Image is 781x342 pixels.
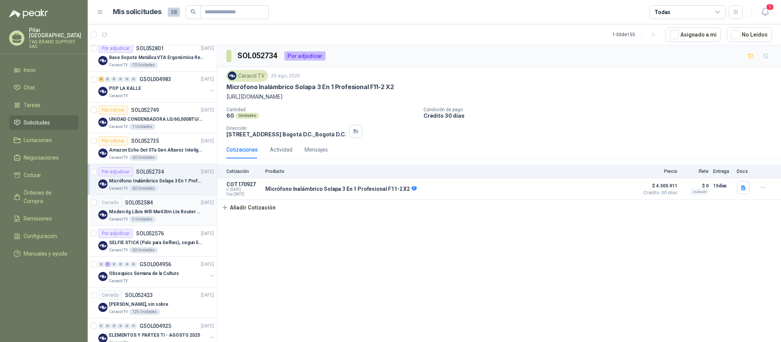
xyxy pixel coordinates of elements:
[201,45,214,52] p: [DATE]
[271,72,300,80] p: 20 ago, 2025
[226,187,261,192] span: C: [DATE]
[98,75,215,99] a: 6 0 0 0 0 0 GSOL004983[DATE] Company LogoPOP LA KALLECaracol TV
[98,56,107,65] img: Company Logo
[613,29,659,41] div: 1 - 50 de 155
[24,136,52,144] span: Licitaciones
[201,137,214,145] p: [DATE]
[98,44,133,53] div: Por adjudicar
[98,77,104,82] div: 6
[109,54,204,61] p: Base Sopote Metálica VTA Ergonómica Retráctil para Portátil
[226,169,261,174] p: Cotización
[201,230,214,237] p: [DATE]
[124,77,130,82] div: 0
[24,249,67,258] span: Manuales y ayuda
[88,102,217,133] a: Por cotizarSOL052749[DATE] Company LogoUNIDAD CONDENSADORA LG/60,000BTU/220V/R410A: ICaracol TV1 ...
[237,50,278,62] h3: SOL052734
[131,77,136,82] div: 0
[109,278,128,284] p: Caracol TV
[109,332,200,339] p: ELEMENTOS Y PARTES TI - AGOSTO 2025
[9,150,79,165] a: Negociaciones
[201,323,214,330] p: [DATE]
[201,199,214,206] p: [DATE]
[118,77,123,82] div: 0
[9,98,79,112] a: Tareas
[98,179,107,189] img: Company Logo
[9,63,79,77] a: Inicio
[109,270,178,277] p: Obsequios Semana de la Cultura
[113,6,162,18] h1: Mis solicitudes
[682,169,709,174] p: Flete
[226,192,261,197] span: Exp: [DATE]
[105,262,111,267] div: 9
[265,186,417,193] p: Micrófono Inalámbrico Solapa 3 En 1 Profesional F11-2 X2
[226,112,234,119] p: 60
[140,323,171,329] p: GSOL004925
[109,116,204,123] p: UNIDAD CONDENSADORA LG/60,000BTU/220V/R410A: I
[98,198,122,207] div: Cerrado
[98,272,107,281] img: Company Logo
[109,62,128,68] p: Caracol TV
[24,153,59,162] span: Negociaciones
[88,41,217,72] a: Por adjudicarSOL052801[DATE] Company LogoBase Sopote Metálica VTA Ergonómica Retráctil para Portá...
[226,83,394,91] p: Micrófono Inalámbrico Solapa 3 En 1 Profesional F11-2 X2
[140,77,171,82] p: GSOL004983
[9,168,79,182] a: Cotizar
[24,171,41,179] span: Cotizar
[9,229,79,243] a: Configuración
[125,292,153,298] p: SOL052423
[265,169,635,174] p: Producto
[654,8,670,16] div: Todas
[136,231,164,236] p: SOL052576
[109,93,128,99] p: Caracol TV
[201,107,214,114] p: [DATE]
[24,214,52,223] span: Remisiones
[24,118,50,127] span: Solicitudes
[109,247,128,253] p: Caracol TV
[226,126,346,131] p: Dirección
[109,239,204,246] p: SELFIE STICK (Palo para Selfies), segun link adjunto
[131,323,136,329] div: 0
[98,260,215,284] a: 0 9 0 0 0 0 GSOL004956[DATE] Company LogoObsequios Semana de la CulturaCaracol TV
[140,262,171,267] p: GSOL004956
[131,107,159,113] p: SOL052749
[136,46,164,51] p: SOL052801
[423,107,778,112] p: Condición de pago
[9,185,79,208] a: Órdenes de Compra
[98,210,107,219] img: Company Logo
[109,185,128,192] p: Caracol TV
[228,72,236,80] img: Company Logo
[24,232,57,240] span: Configuración
[131,262,136,267] div: 0
[105,77,111,82] div: 0
[109,177,204,185] p: Micrófono Inalámbrico Solapa 3 En 1 Profesional F11-2 X2
[88,133,217,164] a: Por cotizarSOL052735[DATE] Company LogoAmazon Echo Dot 5Ta Gen Altavoz Inteligente Alexa AzulCara...
[226,181,261,187] p: COT170927
[136,169,164,174] p: SOL052734
[639,169,677,174] p: Precio
[129,309,160,315] div: 125 Unidades
[129,155,158,161] div: 60 Unidades
[727,27,772,42] button: No Leídos
[201,168,214,176] p: [DATE]
[639,190,677,195] span: Crédito 30 días
[201,292,214,299] p: [DATE]
[129,247,158,253] div: 60 Unidades
[98,136,128,145] div: Por cotizar
[111,323,117,329] div: 0
[111,262,117,267] div: 0
[24,66,36,74] span: Inicio
[226,131,346,137] p: [STREET_ADDRESS] Bogotá D.C. , Bogotá D.C.
[423,112,778,119] p: Crédito 30 días
[98,105,128,115] div: Por cotizar
[201,76,214,83] p: [DATE]
[639,181,677,190] span: $ 4.505.911
[109,309,128,315] p: Caracol TV
[9,115,79,130] a: Solicitudes
[98,303,107,312] img: Company Logo
[236,113,259,119] div: Unidades
[118,323,123,329] div: 0
[129,216,156,222] div: 5 Unidades
[9,9,48,18] img: Logo peakr
[109,216,128,222] p: Caracol TV
[125,200,153,205] p: SOL052584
